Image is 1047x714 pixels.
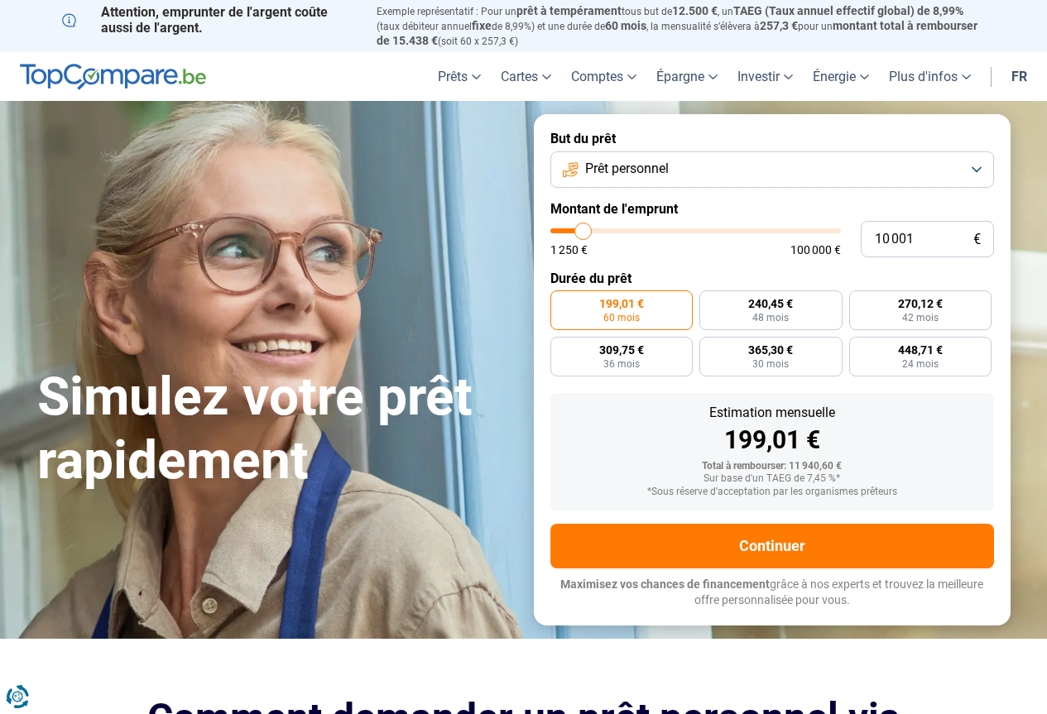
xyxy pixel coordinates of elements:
[472,19,492,32] span: fixe
[603,359,640,369] span: 36 mois
[973,232,981,247] span: €
[377,19,977,47] span: montant total à rembourser de 15.438 €
[728,52,803,101] a: Investir
[564,473,981,485] div: Sur base d'un TAEG de 7,45 %*
[564,486,981,498] div: *Sous réserve d'acceptation par les organismes prêteurs
[550,201,994,217] label: Montant de l'emprunt
[550,151,994,188] button: Prêt personnel
[62,4,357,36] p: Attention, emprunter de l'argent coûte aussi de l'argent.
[550,271,994,286] label: Durée du prêt
[733,4,963,17] span: TAEG (Taux annuel effectif global) de 8,99%
[898,344,943,356] span: 448,71 €
[879,52,981,101] a: Plus d'infos
[550,244,588,256] span: 1 250 €
[20,64,206,90] img: TopCompare
[37,366,514,493] h1: Simulez votre prêt rapidement
[672,4,718,17] span: 12.500 €
[803,52,879,101] a: Énergie
[564,461,981,472] div: Total à rembourser: 11 940,60 €
[585,160,669,178] span: Prêt personnel
[491,52,561,101] a: Cartes
[748,298,793,309] span: 240,45 €
[902,359,939,369] span: 24 mois
[377,4,986,48] p: Exemple représentatif : Pour un tous but de , un (taux débiteur annuel de 8,99%) et une durée de ...
[898,298,943,309] span: 270,12 €
[564,428,981,453] div: 199,01 €
[599,344,644,356] span: 309,75 €
[605,19,646,32] span: 60 mois
[564,406,981,419] div: Estimation mensuelle
[516,4,622,17] span: prêt à tempérament
[752,359,789,369] span: 30 mois
[428,52,491,101] a: Prêts
[752,313,789,323] span: 48 mois
[748,344,793,356] span: 365,30 €
[560,577,770,591] span: Maximisez vos chances de financement
[760,19,798,32] span: 257,3 €
[1001,52,1037,101] a: fr
[561,52,646,101] a: Comptes
[646,52,728,101] a: Épargne
[599,298,644,309] span: 199,01 €
[550,524,994,568] button: Continuer
[790,244,841,256] span: 100 000 €
[603,313,640,323] span: 60 mois
[902,313,939,323] span: 42 mois
[550,131,994,146] label: But du prêt
[550,577,994,609] p: grâce à nos experts et trouvez la meilleure offre personnalisée pour vous.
